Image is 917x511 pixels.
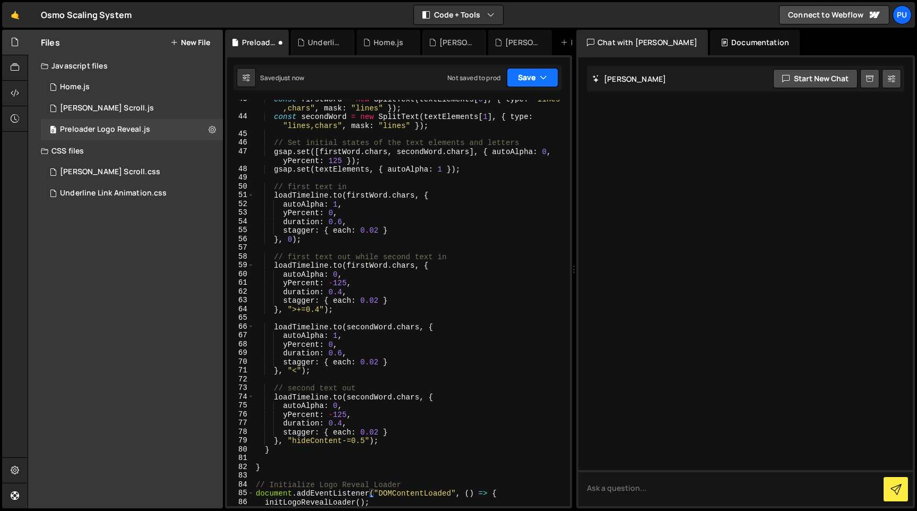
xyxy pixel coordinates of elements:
div: 44 [227,112,254,130]
div: Documentation [710,30,800,55]
div: 59 [227,261,254,270]
div: 82 [227,463,254,472]
div: 17222/47652.js [41,76,223,98]
a: Pu [893,5,912,24]
div: New File [560,37,605,48]
div: 17222/47666.css [41,161,227,183]
div: Home.js [374,37,403,48]
div: 65 [227,313,254,322]
div: [PERSON_NAME] Scroll.css [505,37,539,48]
div: 54 [227,217,254,226]
div: Underline Link Animation.css [60,189,167,198]
div: 85 [227,489,254,498]
div: Saved [260,73,304,82]
div: 81 [227,454,254,463]
div: 86 [227,498,254,507]
div: 79 [227,436,254,445]
div: 53 [227,208,254,217]
a: Connect to Webflow [779,5,889,24]
div: Javascript files [28,55,223,76]
div: [PERSON_NAME] Scroll.js [60,104,154,113]
div: just now [279,73,304,82]
div: Preloader Logo Reveal.js [242,37,276,48]
div: 17222/47667.js [41,98,223,119]
div: 43 [227,95,254,112]
div: 48 [227,165,254,174]
a: 🤙 [2,2,28,28]
div: 57 [227,243,254,252]
div: CSS files [28,140,223,161]
div: Not saved to prod [447,73,500,82]
div: 67 [227,331,254,340]
div: [PERSON_NAME] Scroll.css [60,167,160,177]
div: 56 [227,235,254,244]
div: 55 [227,226,254,235]
div: 84 [227,480,254,489]
div: 62 [227,287,254,296]
button: Start new chat [773,69,858,88]
div: 68 [227,340,254,349]
h2: [PERSON_NAME] [592,74,666,84]
div: 60 [227,270,254,279]
div: 80 [227,445,254,454]
div: 58 [227,252,254,261]
div: 66 [227,322,254,331]
div: 17222/47654.css [41,183,227,204]
div: [PERSON_NAME] Scroll.js [439,37,473,48]
div: Osmo Scaling System [41,8,132,21]
div: 72 [227,375,254,384]
div: 75 [227,401,254,410]
span: 0 [50,126,56,135]
div: 50 [227,182,254,191]
div: Preloader Logo Reveal.js [60,125,150,134]
div: 17222/47680.js [41,119,223,140]
div: Underline Link Animation.css [308,37,342,48]
div: 46 [227,138,254,147]
button: Save [507,68,558,87]
div: 77 [227,419,254,428]
button: New File [170,38,210,47]
div: 49 [227,173,254,182]
div: 47 [227,147,254,165]
button: Code + Tools [414,5,503,24]
div: 63 [227,296,254,305]
div: 73 [227,384,254,393]
div: 71 [227,366,254,375]
div: 69 [227,348,254,357]
div: 83 [227,471,254,480]
h2: Files [41,37,60,48]
div: 76 [227,410,254,419]
div: Home.js [60,82,90,92]
div: 61 [227,278,254,287]
div: 78 [227,428,254,437]
div: Chat with [PERSON_NAME] [576,30,708,55]
div: 64 [227,305,254,314]
div: 70 [227,357,254,367]
div: 51 [227,191,254,200]
div: 45 [227,130,254,139]
div: 74 [227,393,254,402]
div: 52 [227,200,254,209]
